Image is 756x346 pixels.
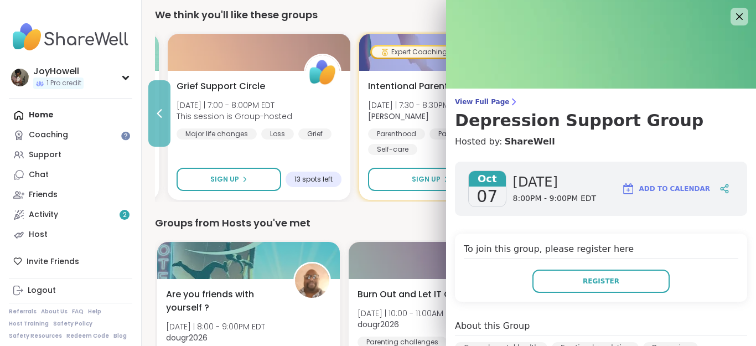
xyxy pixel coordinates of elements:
[123,210,127,220] span: 2
[210,174,239,184] span: Sign Up
[455,97,747,106] span: View Full Page
[622,182,635,195] img: ShareWell Logomark
[28,285,56,296] div: Logout
[464,242,738,259] h4: To join this group, please register here
[46,79,81,88] span: 1 Pro credit
[29,189,58,200] div: Friends
[368,80,462,93] span: Intentional Parenting
[166,332,208,343] b: dougr2026
[368,128,425,140] div: Parenthood
[53,320,92,328] a: Safety Policy
[88,308,101,316] a: Help
[33,65,84,78] div: JoyHowell
[532,270,670,293] button: Register
[9,225,132,245] a: Host
[9,281,132,301] a: Logout
[29,209,58,220] div: Activity
[639,184,710,194] span: Add to Calendar
[358,319,399,330] b: dougr2026
[29,130,68,141] div: Coaching
[294,175,333,184] span: 13 spots left
[177,111,292,122] span: This session is Group-hosted
[455,319,530,333] h4: About this Group
[9,185,132,205] a: Friends
[583,276,619,286] span: Register
[358,308,459,319] span: [DATE] | 10:00 - 11:00AM EDT
[368,100,465,111] span: [DATE] | 7:30 - 8:30PM EDT
[372,47,456,58] div: Expert Coaching
[155,7,743,23] div: We think you'll like these groups
[455,111,747,131] h3: Depression Support Group
[9,251,132,271] div: Invite Friends
[477,187,498,206] span: 07
[9,125,132,145] a: Coaching
[113,332,127,340] a: Blog
[166,288,281,314] span: Are you friends with yourself ?
[617,175,715,202] button: Add to Calendar
[455,97,747,131] a: View Full PageDepression Support Group
[305,55,340,90] img: ShareWell
[429,128,519,140] div: Parenting challenges
[72,308,84,316] a: FAQ
[298,128,332,140] div: Grief
[358,288,463,301] span: Burn Out and Let IT OUT
[66,332,109,340] a: Redeem Code
[177,100,292,111] span: [DATE] | 7:00 - 8:00PM EDT
[9,205,132,225] a: Activity2
[455,135,747,148] h4: Hosted by:
[9,165,132,185] a: Chat
[121,131,130,140] iframe: Spotlight
[504,135,555,148] a: ShareWell
[412,174,441,184] span: Sign Up
[41,308,68,316] a: About Us
[261,128,294,140] div: Loss
[513,173,597,191] span: [DATE]
[368,144,417,155] div: Self-care
[9,320,49,328] a: Host Training
[513,193,597,204] span: 8:00PM - 9:00PM EDT
[295,264,329,298] img: dougr2026
[469,171,506,187] span: Oct
[9,308,37,316] a: Referrals
[166,321,265,332] span: [DATE] | 8:00 - 9:00PM EDT
[29,149,61,161] div: Support
[155,215,743,231] div: Groups from Hosts you've met
[177,168,281,191] button: Sign Up
[9,145,132,165] a: Support
[11,69,29,86] img: JoyHowell
[9,18,132,56] img: ShareWell Nav Logo
[29,169,49,180] div: Chat
[368,111,429,122] b: [PERSON_NAME]
[368,168,493,191] button: Sign Up
[29,229,48,240] div: Host
[177,80,265,93] span: Grief Support Circle
[9,332,62,340] a: Safety Resources
[177,128,257,140] div: Major life changes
